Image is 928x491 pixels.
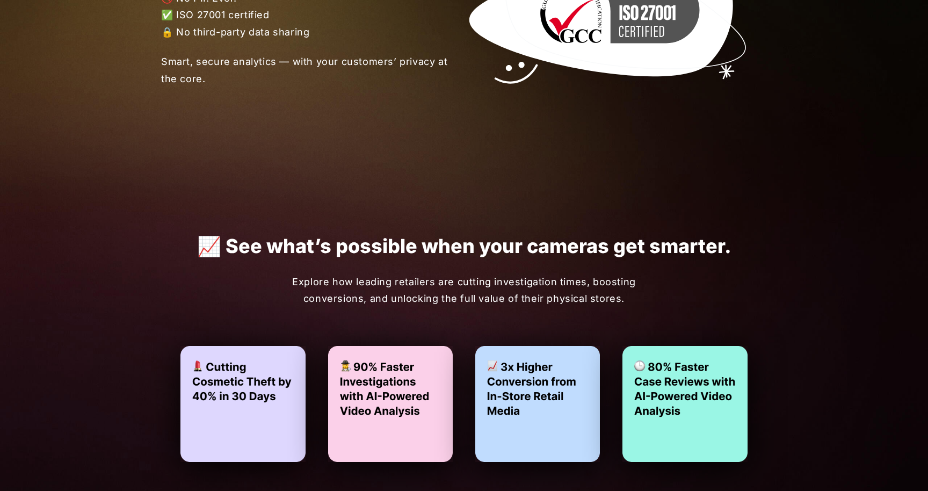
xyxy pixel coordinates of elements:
[475,346,600,462] img: Higher conversions
[161,53,465,87] span: Smart, secure analytics — with your customers’ privacy at the core.
[279,273,649,307] p: Explore how leading retailers are cutting investigation times, boosting conversions, and unlockin...
[174,235,754,257] p: 📈 See what’s possible when your cameras get smarter.
[328,346,453,462] img: Faster investigations
[180,346,305,462] img: Cosmetic theft
[622,346,747,462] img: Fast AI fuelled case reviews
